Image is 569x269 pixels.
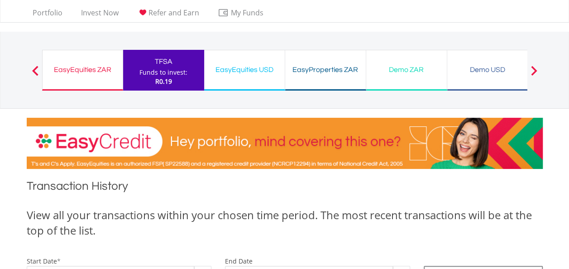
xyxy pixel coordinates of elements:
[26,70,44,79] button: Previous
[139,68,187,77] div: Funds to invest:
[48,63,117,76] div: EasyEquities ZAR
[525,70,543,79] button: Next
[129,55,199,68] div: TFSA
[218,7,277,19] span: My Funds
[210,63,279,76] div: EasyEquities USD
[225,257,253,265] label: end date
[155,77,172,86] span: R0.19
[77,8,122,22] a: Invest Now
[27,118,543,169] img: EasyCredit Promotion Banner
[29,8,66,22] a: Portfolio
[134,8,203,22] a: Refer and Earn
[372,63,441,76] div: Demo ZAR
[27,257,57,265] label: start date
[27,207,543,239] div: View all your transactions within your chosen time period. The most recent transactions will be a...
[291,63,360,76] div: EasyProperties ZAR
[27,178,543,198] h1: Transaction History
[148,8,199,18] span: Refer and Earn
[453,63,522,76] div: Demo USD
